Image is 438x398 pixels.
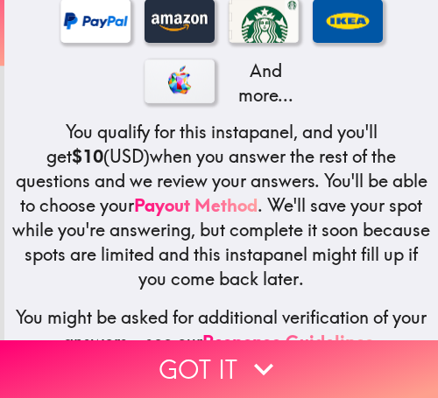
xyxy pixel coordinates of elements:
[229,59,299,108] p: And more...
[134,194,258,216] a: Payout Method
[202,331,374,353] a: Response Guidelines
[72,145,103,167] b: $10
[11,305,431,354] h5: You might be asked for additional verification of your answers - see our .
[11,120,431,291] h5: You qualify for this instapanel, and you'll get (USD) when you answer the rest of the questions a...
